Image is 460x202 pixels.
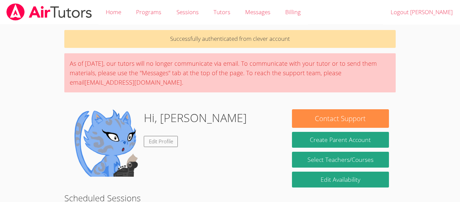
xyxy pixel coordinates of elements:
span: Messages [245,8,270,16]
button: Create Parent Account [292,132,389,148]
p: Successfully authenticated from clever account [64,30,396,48]
button: Contact Support [292,109,389,128]
h1: Hi, [PERSON_NAME] [144,109,247,126]
a: Select Teachers/Courses [292,152,389,168]
div: As of [DATE], our tutors will no longer communicate via email. To communicate with your tutor or ... [64,53,396,92]
img: default.png [71,109,138,177]
img: airtutors_banner-c4298cdbf04f3fff15de1276eac7730deb9818008684d7c2e4769d2f7ddbe033.png [6,3,93,21]
a: Edit Profile [144,136,178,147]
a: Edit Availability [292,172,389,187]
